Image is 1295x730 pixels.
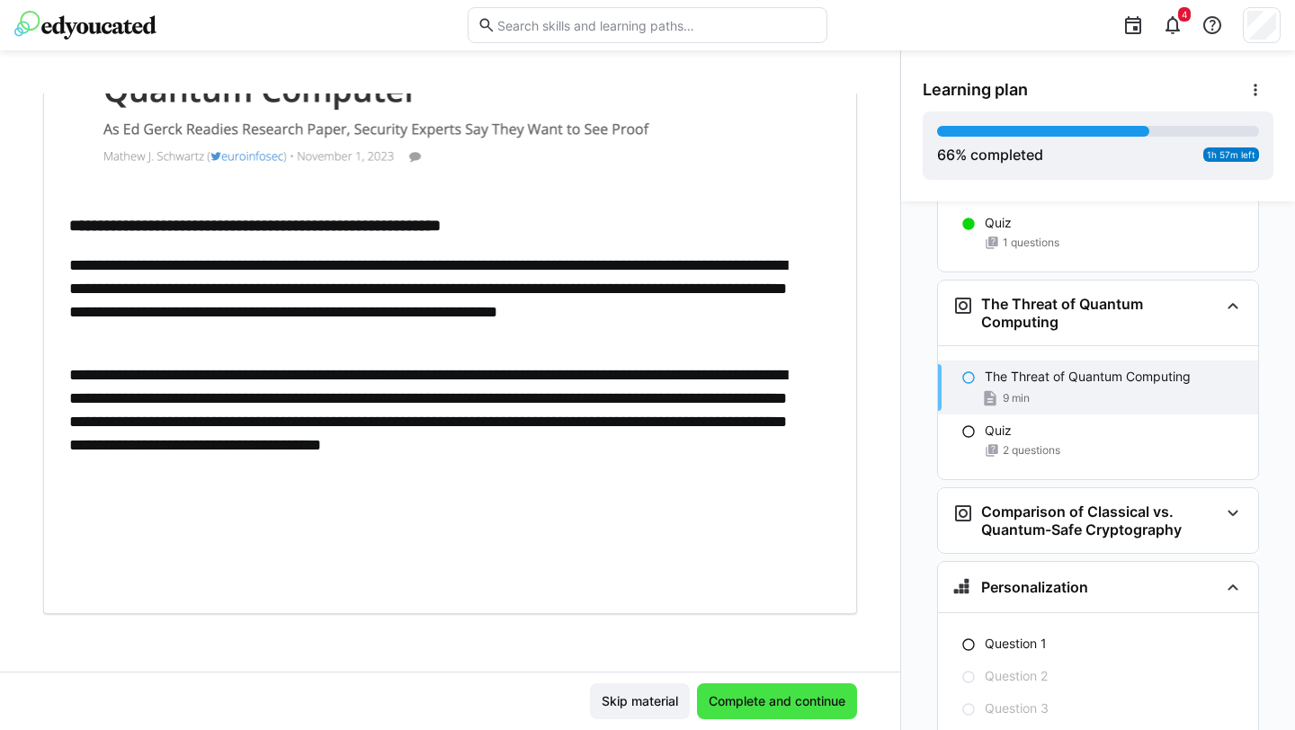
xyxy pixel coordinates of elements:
p: Quiz [985,422,1012,440]
span: Complete and continue [706,692,848,710]
span: 4 [1182,9,1187,20]
span: 66 [937,146,955,164]
span: Learning plan [923,80,1028,100]
input: Search skills and learning paths… [496,17,817,33]
span: 1h 57m left [1207,149,1255,160]
h3: Comparison of Classical vs. Quantum-Safe Cryptography [981,503,1219,539]
p: Question 1 [985,635,1047,653]
span: 2 questions [1003,443,1060,458]
p: Quiz [985,214,1012,232]
button: Complete and continue [697,683,857,719]
h3: The Threat of Quantum Computing [981,295,1219,331]
span: Skip material [599,692,681,710]
span: 9 min [1003,391,1030,405]
button: Skip material [590,683,690,719]
h3: Personalization [981,578,1088,596]
p: The Threat of Quantum Computing [985,368,1191,386]
p: Question 3 [985,699,1049,717]
p: Question 2 [985,667,1048,685]
span: 1 questions [1003,236,1059,250]
div: % completed [937,144,1043,165]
